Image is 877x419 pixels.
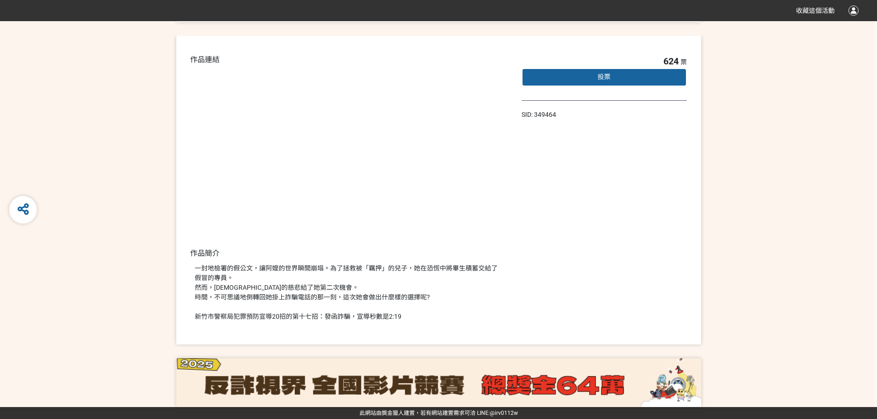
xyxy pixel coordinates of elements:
span: 624 [663,56,679,67]
span: 投票 [598,73,610,80]
span: 票 [680,58,687,66]
a: @irv0112w [490,410,518,416]
a: 此網站由獎金獵人建置，若有網站建置需求 [360,410,465,416]
span: 作品連結 [190,55,220,64]
span: 可洽 LINE: [360,410,518,416]
span: 作品簡介 [190,249,220,258]
div: 一封地檢署的假公文，讓阿嬤的世界瞬間崩塌。為了拯救被「羈押」的兒子，她在恐慌中將畢生積蓄交給了假冒的專員。 然而，[DEMOGRAPHIC_DATA]的慈悲給了她第二次機會。 時間，不可思議地倒... [195,264,503,321]
span: SID: 349464 [522,111,556,118]
span: 收藏這個活動 [796,7,835,14]
iframe: IFrame Embed [606,110,652,119]
iframe: IFrame Embed [648,110,786,179]
img: d5dd58f8-aeb6-44fd-a984-c6eabd100919.png [176,358,701,407]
